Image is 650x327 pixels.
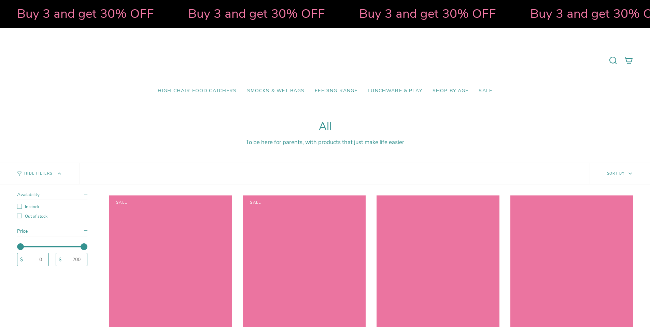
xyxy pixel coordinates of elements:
span: Sort by [607,171,625,176]
a: Lunchware & Play [363,83,427,99]
span: $ [20,256,23,263]
span: Feeding Range [315,88,357,94]
label: Out of stock [17,214,87,219]
span: Availability [17,191,40,198]
input: 200 [63,256,87,263]
span: High Chair Food Catchers [158,88,237,94]
div: - [49,258,56,261]
a: SALE [474,83,497,99]
strong: Buy 3 and get 30% OFF [184,5,321,22]
strong: Buy 3 and get 30% OFF [13,5,150,22]
h1: All [17,120,633,133]
a: Smocks & Wet Bags [242,83,310,99]
span: Shop by Age [433,88,469,94]
span: Smocks & Wet Bags [247,88,305,94]
summary: Availability [17,191,87,200]
span: Sale [245,197,267,208]
span: To be here for parents, with products that just make life easier [246,138,404,146]
span: SALE [479,88,492,94]
span: Sale [111,197,133,208]
button: Sort by [590,163,650,184]
strong: Buy 3 and get 30% OFF [355,5,492,22]
span: Hide Filters [24,172,52,176]
span: Lunchware & Play [368,88,422,94]
summary: Price [17,228,87,236]
a: Feeding Range [310,83,363,99]
span: Price [17,228,28,234]
a: Shop by Age [427,83,474,99]
label: In stock [17,204,87,209]
span: $ [59,256,61,263]
input: 0 [25,256,48,263]
a: High Chair Food Catchers [153,83,242,99]
a: Mumma’s Little Helpers [266,38,384,83]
